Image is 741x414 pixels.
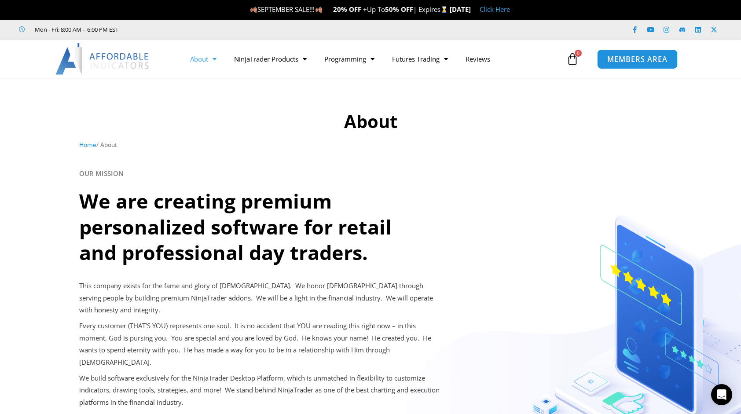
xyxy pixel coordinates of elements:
[79,320,442,369] p: Every customer (THAT’S YOU) represents one soul. It is no accident that YOU are reading this righ...
[79,188,429,266] h2: We are creating premium personalized software for retail and professional day traders.
[711,384,732,405] div: Open Intercom Messenger
[131,25,263,34] iframe: Customer reviews powered by Trustpilot
[79,139,662,150] nav: Breadcrumb
[597,49,678,69] a: MEMBERS AREA
[457,49,499,69] a: Reviews
[315,49,383,69] a: Programming
[315,6,322,13] img: 🍂
[79,109,662,134] h1: About
[607,55,668,63] span: MEMBERS AREA
[450,5,471,14] strong: [DATE]
[250,6,257,13] img: 🍂
[333,5,367,14] strong: 20% OFF +
[79,169,662,178] h6: OUR MISSION
[553,46,592,72] a: 0
[55,43,150,75] img: LogoAI | Affordable Indicators – NinjaTrader
[79,280,442,317] p: This company exists for the fame and glory of [DEMOGRAPHIC_DATA]. We honor [DEMOGRAPHIC_DATA] thr...
[383,49,457,69] a: Futures Trading
[441,6,448,13] img: ⌛
[33,24,118,35] span: Mon - Fri: 8:00 AM – 6:00 PM EST
[480,5,510,14] a: Click Here
[575,50,582,57] span: 0
[385,5,413,14] strong: 50% OFF
[225,49,315,69] a: NinjaTrader Products
[250,5,449,14] span: SEPTEMBER SALE!!! Up To | Expires
[79,140,96,149] a: Home
[181,49,564,69] nav: Menu
[181,49,225,69] a: About
[79,372,442,409] p: We build software exclusively for the NinjaTrader Desktop Platform, which is unmatched in flexibi...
